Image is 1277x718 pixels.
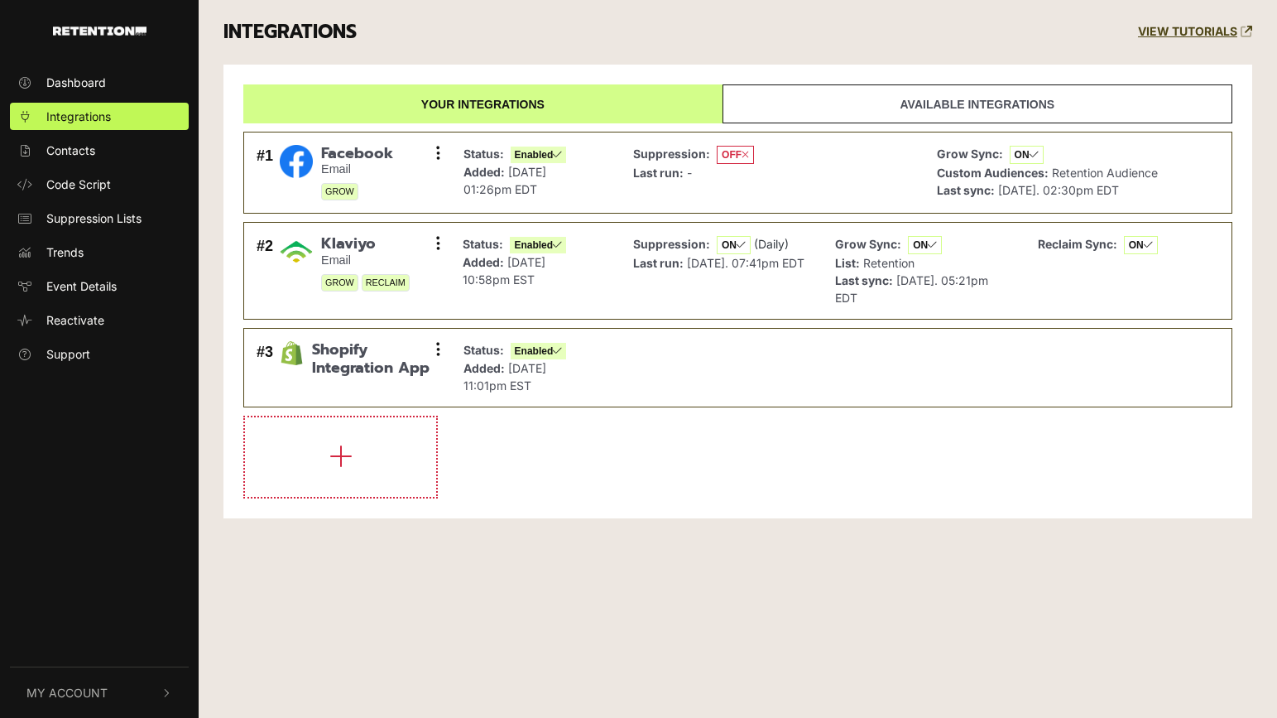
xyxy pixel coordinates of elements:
span: ON [1124,236,1158,254]
img: Shopify Integration App [280,341,303,364]
span: [DATE]. 07:41pm EDT [687,256,804,270]
span: My Account [26,684,108,701]
strong: Reclaim Sync: [1038,237,1117,251]
span: [DATE]. 02:30pm EDT [998,183,1119,197]
a: Dashboard [10,69,189,96]
strong: Last sync: [835,273,893,287]
span: Facebook [321,145,393,163]
a: Support [10,340,189,368]
span: Enabled [511,147,567,163]
a: Contacts [10,137,189,164]
a: Trends [10,239,189,266]
div: #1 [257,145,273,201]
strong: Added: [463,255,504,269]
strong: Grow Sync: [835,237,901,251]
span: Enabled [511,343,567,359]
strong: Last run: [633,166,684,180]
a: Available integrations [723,84,1232,123]
strong: Last sync: [937,183,995,197]
span: Retention [863,256,915,270]
strong: Suppression: [633,237,710,251]
a: Event Details [10,272,189,300]
strong: Added: [463,165,505,179]
strong: List: [835,256,860,270]
span: Enabled [510,237,566,253]
a: Suppression Lists [10,205,189,232]
span: ON [1010,146,1044,164]
span: Support [46,345,90,363]
strong: Custom Audiences: [937,166,1049,180]
strong: Added: [463,361,505,375]
span: OFF [717,146,754,164]
span: Integrations [46,108,111,125]
img: Klaviyo [280,235,313,268]
a: Your integrations [243,84,723,123]
span: Code Script [46,176,111,193]
h3: INTEGRATIONS [223,21,357,44]
strong: Last run: [633,256,684,270]
div: #2 [257,235,273,306]
span: RECLAIM [362,274,410,292]
span: [DATE]. 05:21pm EDT [835,273,988,305]
strong: Status: [463,147,504,161]
strong: Grow Sync: [937,147,1003,161]
span: Reactivate [46,311,104,329]
span: ON [908,236,942,254]
span: Trends [46,243,84,261]
img: Facebook [280,145,313,178]
span: Suppression Lists [46,210,142,227]
img: Retention.com [53,27,146,36]
a: VIEW TUTORIALS [1138,25,1252,39]
span: Event Details [46,277,117,295]
span: [DATE] 01:26pm EDT [463,165,546,196]
span: - [687,166,692,180]
small: Email [321,162,393,176]
button: My Account [10,667,189,718]
span: (Daily) [754,237,789,251]
span: Retention Audience [1052,166,1158,180]
strong: Suppression: [633,147,710,161]
span: Klaviyo [321,235,410,253]
a: Reactivate [10,306,189,334]
strong: Status: [463,237,503,251]
span: Contacts [46,142,95,159]
span: GROW [321,183,358,200]
span: GROW [321,274,358,292]
div: #3 [257,341,273,394]
a: Code Script [10,171,189,198]
span: ON [717,236,751,254]
span: Dashboard [46,74,106,91]
strong: Status: [463,343,504,357]
a: Integrations [10,103,189,130]
span: Shopify Integration App [312,341,439,377]
small: Email [321,253,410,267]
